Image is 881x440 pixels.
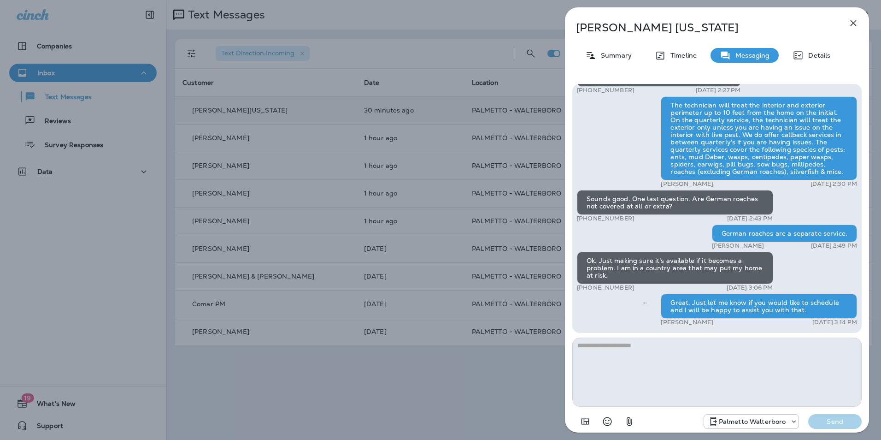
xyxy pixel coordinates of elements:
p: Timeline [666,52,697,59]
p: [DATE] 2:43 PM [727,215,773,222]
div: Ok. Just making sure it's available if it becomes a problem. I am in a country area that may put ... [577,252,773,284]
p: [DATE] 3:14 PM [812,319,857,326]
div: Great. Just let me know if you would like to schedule and I will be happy to assist you with that. [661,294,857,319]
p: Messaging [731,52,769,59]
p: Details [804,52,830,59]
span: Sent [642,298,647,306]
p: [PHONE_NUMBER] [577,87,634,94]
button: Add in a premade template [576,412,594,431]
p: [PERSON_NAME] [712,242,764,250]
p: [DATE] 2:30 PM [811,180,857,188]
p: [PERSON_NAME] [661,319,713,326]
div: Sounds good. One last question. Are German roaches not covered at all or extra? [577,190,773,215]
div: +1 (843) 549-4955 [704,416,799,427]
p: [PERSON_NAME] [US_STATE] [576,21,828,34]
p: [PHONE_NUMBER] [577,284,634,291]
button: Select an emoji [598,412,617,431]
p: [DATE] 2:27 PM [696,87,741,94]
div: The technician will treat the interior and exterior perimeter up to 10 feet from the home on the ... [661,96,857,180]
div: German roaches are a separate service. [712,225,857,242]
p: [DATE] 2:49 PM [811,242,857,250]
p: Summary [596,52,632,59]
p: Palmetto Walterboro [719,418,786,425]
p: [PHONE_NUMBER] [577,215,634,222]
p: [DATE] 3:06 PM [727,284,773,291]
p: [PERSON_NAME] [661,180,713,188]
